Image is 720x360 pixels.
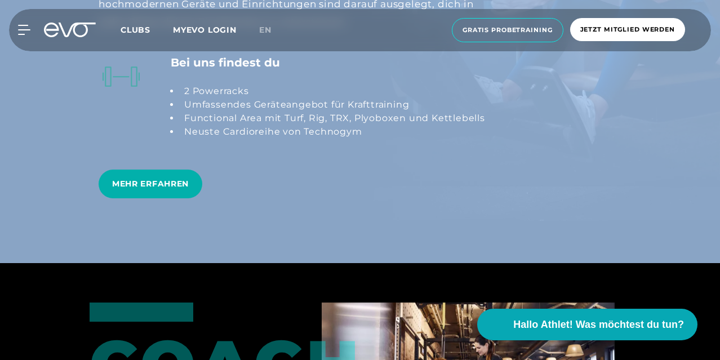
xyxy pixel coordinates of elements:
[477,309,697,340] button: Hallo Athlet! Was möchtest du tun?
[180,125,485,139] li: Neuste Cardioreihe von Technogym
[173,25,237,35] a: MYEVO LOGIN
[259,24,285,37] a: en
[121,24,173,35] a: Clubs
[112,178,189,190] span: MEHR ERFAHREN
[448,18,567,42] a: Gratis Probetraining
[259,25,272,35] span: en
[180,112,485,125] li: Functional Area mit Turf, Rig, TRX, Plyoboxen und Kettlebells
[180,98,485,112] li: Umfassendes Geräteangebot für Krafttraining
[513,317,684,332] span: Hallo Athlet! Was möchtest du tun?
[580,25,675,34] span: Jetzt Mitglied werden
[567,18,688,42] a: Jetzt Mitglied werden
[463,25,553,35] span: Gratis Probetraining
[99,161,207,207] a: MEHR ERFAHREN
[171,54,280,71] h4: Bei uns findest du
[180,85,485,98] li: 2 Powerracks
[121,25,150,35] span: Clubs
